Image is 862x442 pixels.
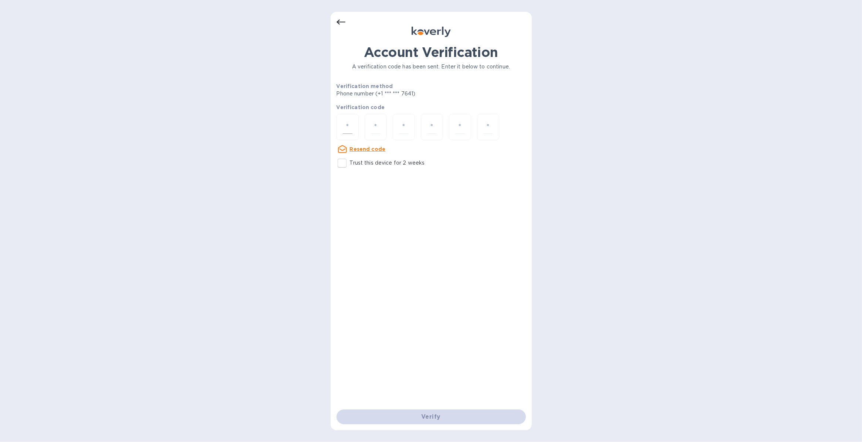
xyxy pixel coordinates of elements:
u: Resend code [350,146,386,152]
h1: Account Verification [337,44,526,60]
p: Phone number (+1 *** *** 7641) [337,90,472,98]
p: Trust this device for 2 weeks [350,159,425,167]
p: A verification code has been sent. Enter it below to continue. [337,63,526,71]
p: Verification code [337,104,526,111]
b: Verification method [337,83,393,89]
